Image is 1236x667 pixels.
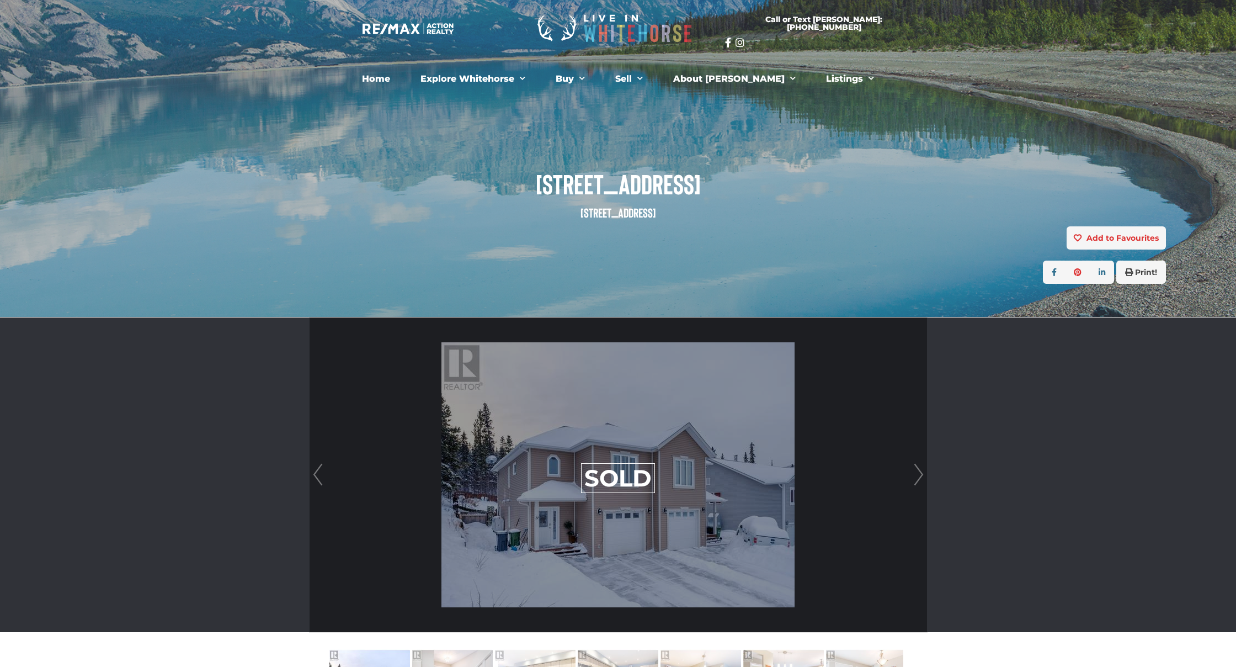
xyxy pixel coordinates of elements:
[910,317,927,632] a: Next
[547,68,593,90] a: Buy
[725,9,923,38] a: Call or Text [PERSON_NAME]: [PHONE_NUMBER]
[354,68,398,90] a: Home
[581,463,655,493] span: SOLD
[665,68,804,90] a: About [PERSON_NAME]
[310,317,326,632] a: Prev
[1086,233,1159,243] strong: Add to Favourites
[1135,267,1157,277] strong: Print!
[818,68,882,90] a: Listings
[315,68,921,90] nav: Menu
[580,205,656,220] small: [STREET_ADDRESS]
[1116,261,1166,284] button: Print!
[70,168,1166,199] span: [STREET_ADDRESS]
[1067,226,1166,250] button: Add to Favourites
[607,68,651,90] a: Sell
[412,68,534,90] a: Explore Whitehorse
[738,15,909,31] span: Call or Text [PERSON_NAME]: [PHONE_NUMBER]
